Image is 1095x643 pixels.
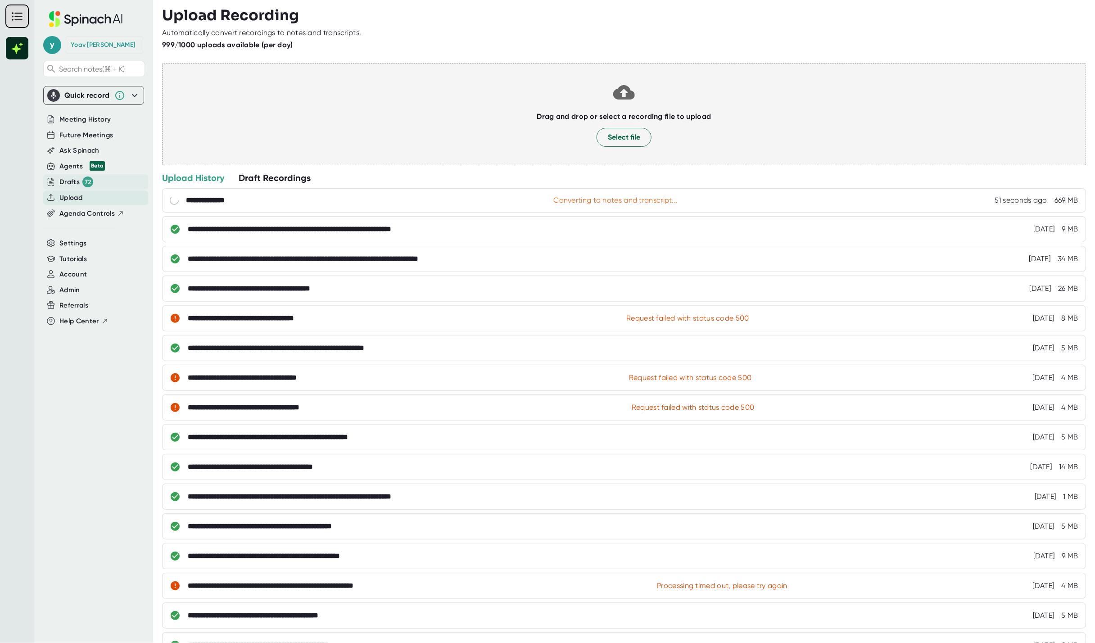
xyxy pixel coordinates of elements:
button: Referrals [59,300,88,311]
div: 6/2/2025, 1:56:21 PM [1033,581,1054,590]
div: 6/2/2025, 1:05:49 PM [1033,611,1054,620]
span: Search notes (⌘ + K) [59,65,125,73]
div: Processing timed out, please try again [657,581,787,590]
span: Agenda Controls [59,208,115,219]
div: Quick record [64,91,110,100]
span: Select file [608,132,640,143]
div: 6/10/2025, 7:47:31 AM [1033,373,1054,382]
div: Beta [90,161,105,171]
button: Future Meetings [59,130,113,140]
button: Ask Spinach [59,145,100,156]
div: 9 MB [1062,552,1078,561]
div: 6/10/2025, 8:45:36 AM [1030,284,1051,293]
div: 8 MB [1062,314,1078,323]
div: Request failed with status code 500 [629,373,752,382]
button: Upload [59,193,82,203]
div: 4 MB [1062,373,1078,382]
div: 34 MB [1058,254,1079,263]
div: 5 MB [1062,611,1078,620]
div: 72 [82,177,93,187]
div: 6/9/2025, 4:11:37 PM [1031,462,1052,471]
div: 6/10/2025, 7:46:07 AM [1033,403,1054,412]
div: 6/9/2025, 4:17:03 PM [1033,433,1054,442]
div: 26 MB [1059,284,1079,293]
button: Help Center [59,316,109,326]
div: 6/10/2025, 7:47:48 AM [1033,344,1054,353]
div: Yoav Grossman [71,41,135,49]
div: 14 MB [1059,462,1079,471]
div: 6/2/2025, 1:58:57 PM [1033,552,1055,561]
div: Converting to notes and transcript... [554,196,678,205]
b: Drag and drop or select a recording file to upload [537,112,711,121]
div: 1 MB [1063,492,1078,501]
div: 669 MB [1054,196,1078,205]
div: Request failed with status code 500 [632,403,755,412]
button: Meeting History [59,114,111,125]
h3: Upload Recording [162,7,1086,24]
b: 999/1000 uploads available (per day) [162,41,293,49]
div: Agents [59,161,105,172]
div: 6/5/2025, 6:00:40 AM [1035,492,1056,501]
div: Drafts [59,177,93,187]
div: 6/2/2025, 2:02:05 PM [1033,522,1054,531]
button: Account [59,269,87,280]
div: Draft Recordings [239,172,311,184]
div: Quick record [47,86,140,104]
span: Help Center [59,316,99,326]
div: 5 MB [1062,344,1078,353]
div: 5 MB [1062,433,1078,442]
button: Agents Beta [59,161,105,172]
button: Tutorials [59,254,87,264]
div: 7/2/2025, 12:57:08 PM [1033,225,1055,234]
div: 6/10/2025, 8:40:50 AM [1033,314,1054,323]
button: Agenda Controls [59,208,124,219]
div: 5 MB [1062,522,1078,531]
button: Admin [59,285,80,295]
button: Settings [59,238,87,249]
div: 4 MB [1062,581,1078,590]
div: 4 MB [1062,403,1078,412]
div: Request failed with status code 500 [626,314,749,323]
div: 9 MB [1062,225,1078,234]
button: Select file [597,128,652,147]
button: Drafts 72 [59,177,93,187]
div: Upload History [162,172,224,184]
div: Automatically convert recordings to notes and transcripts. [162,28,361,37]
div: 6/18/2025, 11:40:37 AM [1029,254,1051,263]
span: y [43,36,61,54]
div: 8/12/2025, 12:41:55 PM [995,196,1047,205]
